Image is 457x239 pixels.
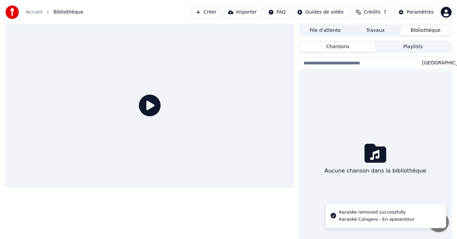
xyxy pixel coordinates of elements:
[394,6,438,18] button: Paramètres
[364,9,380,16] span: Crédits
[26,9,43,16] a: Accueil
[383,9,386,16] span: 7
[224,6,261,18] button: Importer
[400,26,451,36] button: Bibliothèque
[264,6,290,18] button: FAQ
[339,209,414,216] div: Karaoke removed successfully
[293,6,348,18] button: Guides de vidéo
[5,5,19,19] img: youka
[300,42,375,52] button: Chansons
[322,164,429,178] div: Aucune chanson dans la bibliothèque
[26,9,83,16] nav: breadcrumb
[339,216,414,222] div: Karaoké Calogero - En apesenteur
[191,6,221,18] button: Créer
[407,9,434,16] div: Paramètres
[350,26,400,36] button: Travaux
[375,42,451,52] button: Playlists
[351,6,391,18] button: Crédits7
[300,26,350,36] button: File d'attente
[54,9,83,16] span: Bibliothèque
